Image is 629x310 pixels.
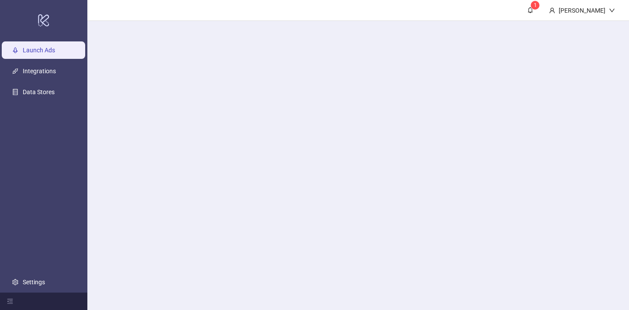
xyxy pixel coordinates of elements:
span: user [549,7,555,14]
span: menu-fold [7,298,13,304]
a: Settings [23,279,45,286]
span: down [609,7,615,14]
div: [PERSON_NAME] [555,6,609,15]
a: Launch Ads [23,47,55,54]
sup: 1 [531,1,539,10]
a: Integrations [23,68,56,75]
a: Data Stores [23,89,55,95]
span: bell [527,7,533,13]
span: 1 [534,2,537,8]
